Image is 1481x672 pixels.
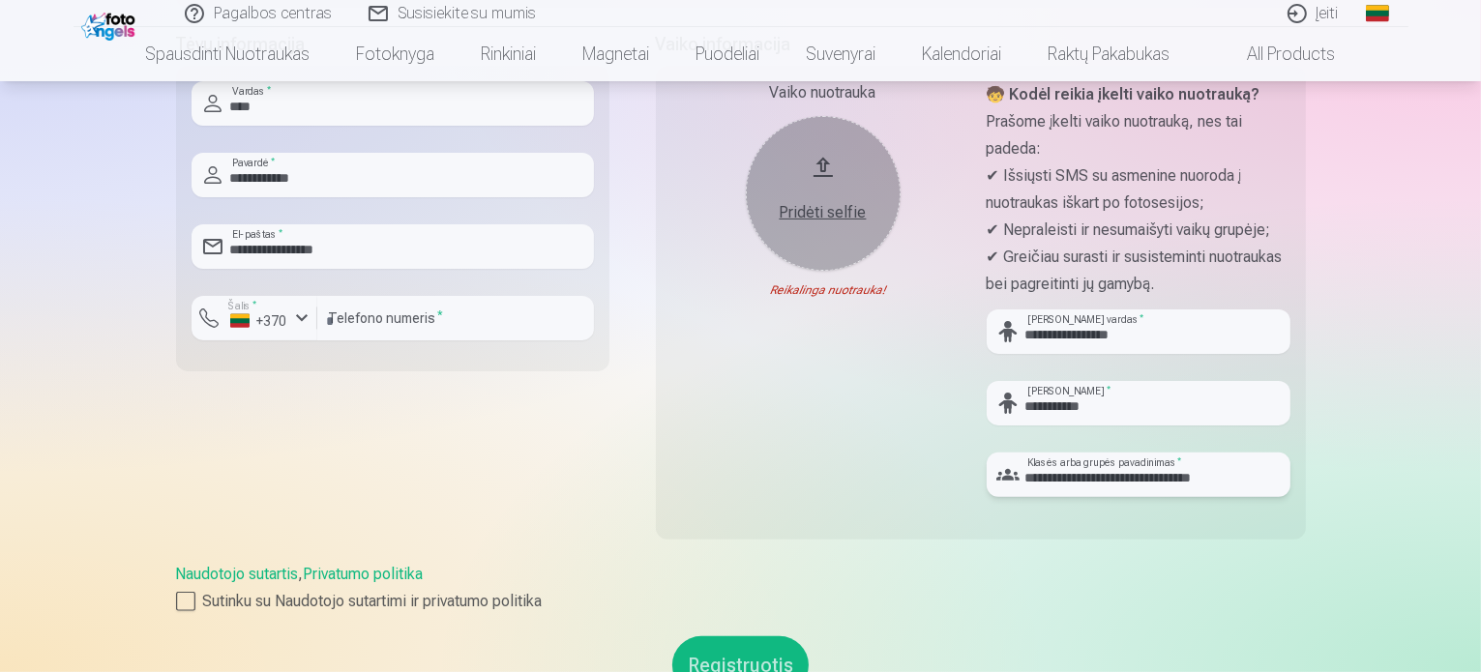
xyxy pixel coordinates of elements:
a: Fotoknyga [334,27,459,81]
a: Raktų pakabukas [1025,27,1194,81]
div: +370 [230,311,288,331]
button: Pridėti selfie [746,116,901,271]
a: Suvenyrai [784,27,900,81]
a: Kalendoriai [900,27,1025,81]
strong: 🧒 Kodėl reikia įkelti vaiko nuotrauką? [987,85,1260,103]
img: /fa2 [81,8,140,41]
a: Rinkiniai [459,27,560,81]
a: Puodeliai [673,27,784,81]
label: Šalis [222,299,262,313]
a: Spausdinti nuotraukas [123,27,334,81]
div: , [176,563,1306,613]
p: Prašome įkelti vaiko nuotrauką, nes tai padeda: [987,108,1290,162]
div: Pridėti selfie [765,201,881,224]
p: ✔ Nepraleisti ir nesumaišyti vaikų grupėje; [987,217,1290,244]
div: Reikalinga nuotrauka! [671,282,975,298]
button: Šalis*+370 [192,296,317,340]
label: Sutinku su Naudotojo sutartimi ir privatumo politika [176,590,1306,613]
a: Magnetai [560,27,673,81]
p: ✔ Išsiųsti SMS su asmenine nuoroda į nuotraukas iškart po fotosesijos; [987,162,1290,217]
p: ✔ Greičiau surasti ir susisteminti nuotraukas bei pagreitinti jų gamybą. [987,244,1290,298]
div: Vaiko nuotrauka [671,81,975,104]
a: All products [1194,27,1359,81]
a: Privatumo politika [304,565,424,583]
a: Naudotojo sutartis [176,565,299,583]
